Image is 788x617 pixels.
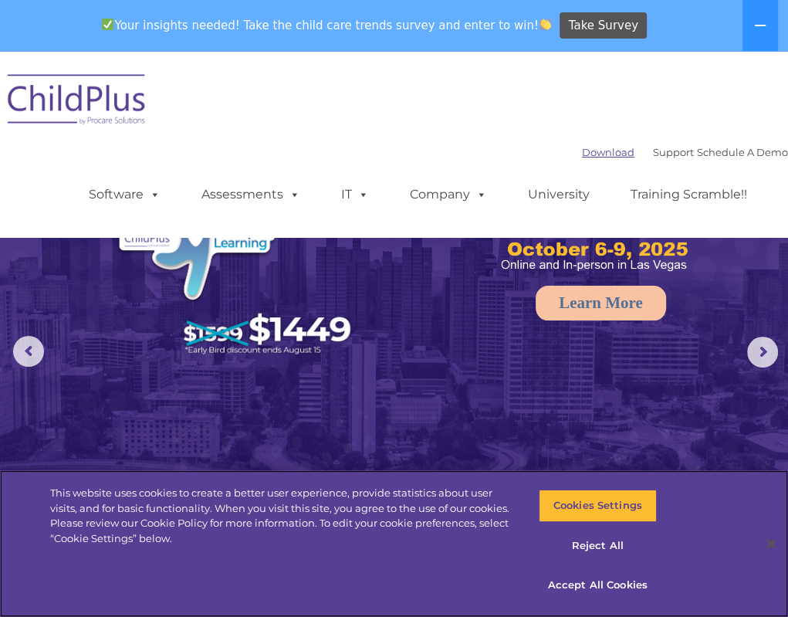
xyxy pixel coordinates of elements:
[539,530,657,562] button: Reject All
[754,527,788,561] button: Close
[539,19,551,30] img: 👏
[102,19,113,30] img: ✅
[582,146,634,158] a: Download
[697,146,788,158] a: Schedule A Demo
[582,146,788,158] font: |
[539,569,657,602] button: Accept All Cookies
[326,179,384,210] a: IT
[536,286,666,320] a: Learn More
[569,12,638,39] span: Take Survey
[615,179,763,210] a: Training Scramble!!
[560,12,647,39] a: Take Survey
[653,146,694,158] a: Support
[50,486,515,546] div: This website uses cookies to create a better user experience, provide statistics about user visit...
[394,179,502,210] a: Company
[512,179,605,210] a: University
[186,179,316,210] a: Assessments
[96,10,558,40] span: Your insights needed! Take the child care trends survey and enter to win!
[539,490,657,522] button: Cookies Settings
[73,179,176,210] a: Software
